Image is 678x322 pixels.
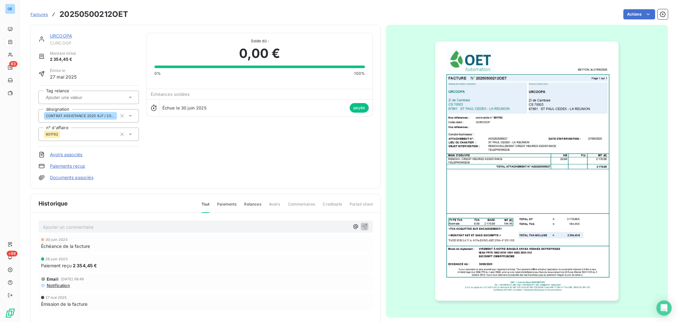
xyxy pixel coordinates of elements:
[59,9,128,20] h3: 20250500212OET
[217,201,236,212] span: Paiements
[61,277,84,281] span: [DATE] 08:49
[350,201,373,212] span: Portail client
[50,40,139,45] span: CURCOOP
[50,73,77,80] span: 27 mai 2025
[50,33,72,38] a: URCOOPA
[50,151,82,158] a: Avoirs associés
[269,201,280,212] span: Avoirs
[239,44,280,63] span: 0,00 €
[656,300,672,316] div: Open Intercom Messenger
[151,92,190,97] span: Échéances soldées
[31,11,48,17] a: Factures
[38,199,68,208] span: Historique
[5,4,15,14] div: OE
[350,103,369,113] span: payée
[435,42,618,301] img: invoice_thumbnail
[45,257,68,261] span: 26 juin 2025
[73,262,97,269] span: 2 354,45 €
[46,132,58,136] span: 801762
[41,243,90,249] span: Échéance de la facture
[41,301,87,307] span: Émission de la facture
[288,201,315,212] span: Commentaires
[47,276,58,282] span: Email
[50,174,93,181] a: Documents associés
[31,12,48,17] span: Factures
[354,71,365,76] span: 100%
[623,9,655,19] button: Actions
[50,51,76,56] span: Montant initial
[45,296,67,299] span: 27 mai 2025
[45,94,109,100] input: Ajouter une valeur
[50,163,85,169] a: Paiements reçus
[323,201,342,212] span: Creditsafe
[5,308,15,318] img: Logo LeanPay
[162,105,207,110] span: Échue le 30 juin 2025
[41,262,72,269] span: Paiement reçu
[50,68,77,73] span: Émise le
[46,114,115,118] span: CONTRAT ASSISTANCE 2025 6J7 / 20H - 108,50€
[45,238,68,241] span: 30 juin 2025
[154,38,365,44] span: Solde dû :
[154,71,161,76] span: 0%
[46,283,70,288] span: Notification
[244,201,261,212] span: Relances
[7,251,17,256] span: +99
[202,201,210,213] span: Tout
[9,61,17,67] span: 83
[5,62,15,73] a: 83
[50,56,76,63] span: 2 354,45 €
